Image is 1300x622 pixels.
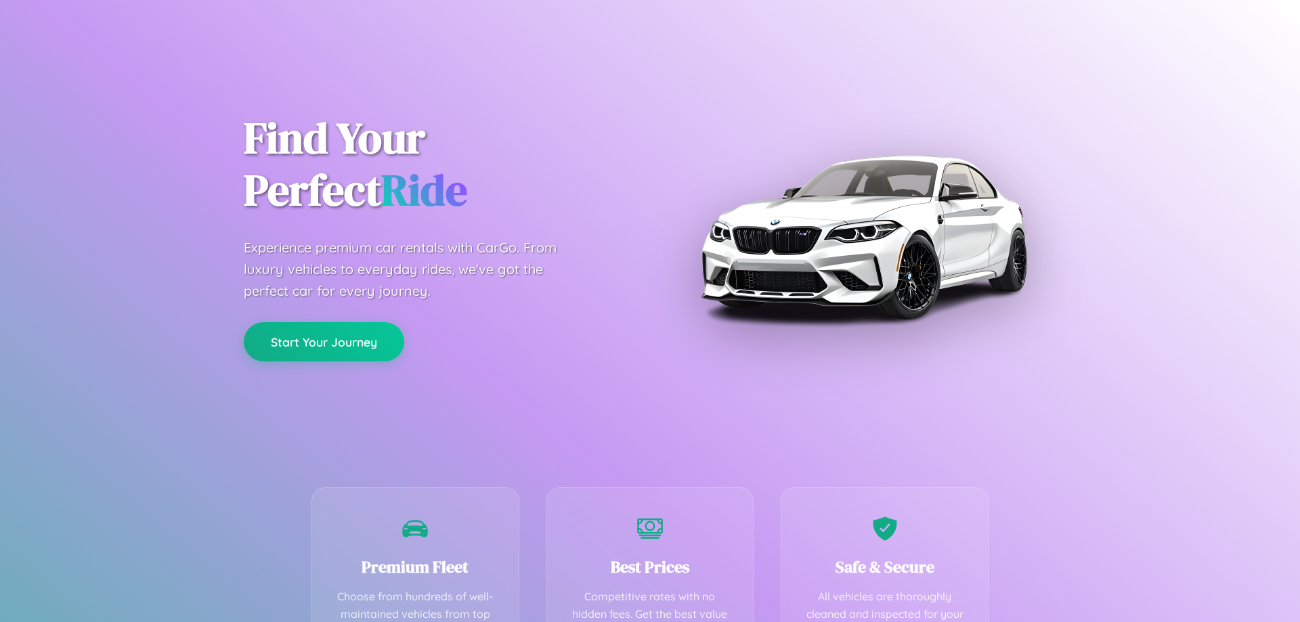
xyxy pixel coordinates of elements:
[694,68,1033,406] img: Premium BMW car rental vehicle
[381,160,467,219] span: Ride
[802,556,968,578] h3: Safe & Secure
[332,556,498,578] h3: Premium Fleet
[244,237,582,302] p: Experience premium car rentals with CarGo. From luxury vehicles to everyday rides, we've got the ...
[244,112,630,217] h1: Find Your Perfect
[244,322,404,361] button: Start Your Journey
[567,556,733,578] h3: Best Prices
